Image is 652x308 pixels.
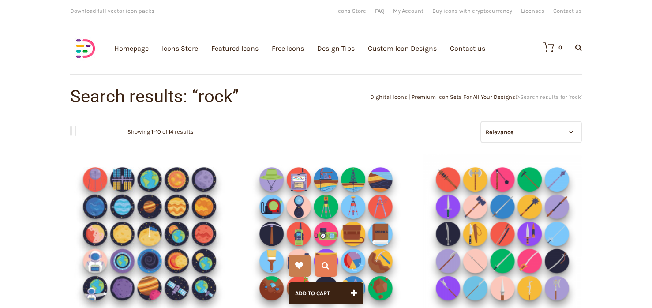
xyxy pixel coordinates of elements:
[432,8,512,14] a: Buy icons with cryptocurrency
[521,8,544,14] a: Licenses
[520,94,582,100] span: Search results for 'rock'
[375,8,384,14] a: FAQ
[535,42,562,53] a: 0
[127,121,194,143] p: Showing 1–10 of 14 results
[326,94,582,100] div: >
[370,94,517,100] a: Dighital Icons | Premium Icon Sets For All Your Designs!
[393,8,423,14] a: My Account
[558,45,562,50] div: 0
[336,8,366,14] a: Icons Store
[295,290,330,297] span: Add to cart
[289,282,363,304] button: Add to cart
[553,8,582,14] a: Contact us
[70,88,326,105] h1: Search results: “rock”
[70,8,154,14] span: Download full vector icon packs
